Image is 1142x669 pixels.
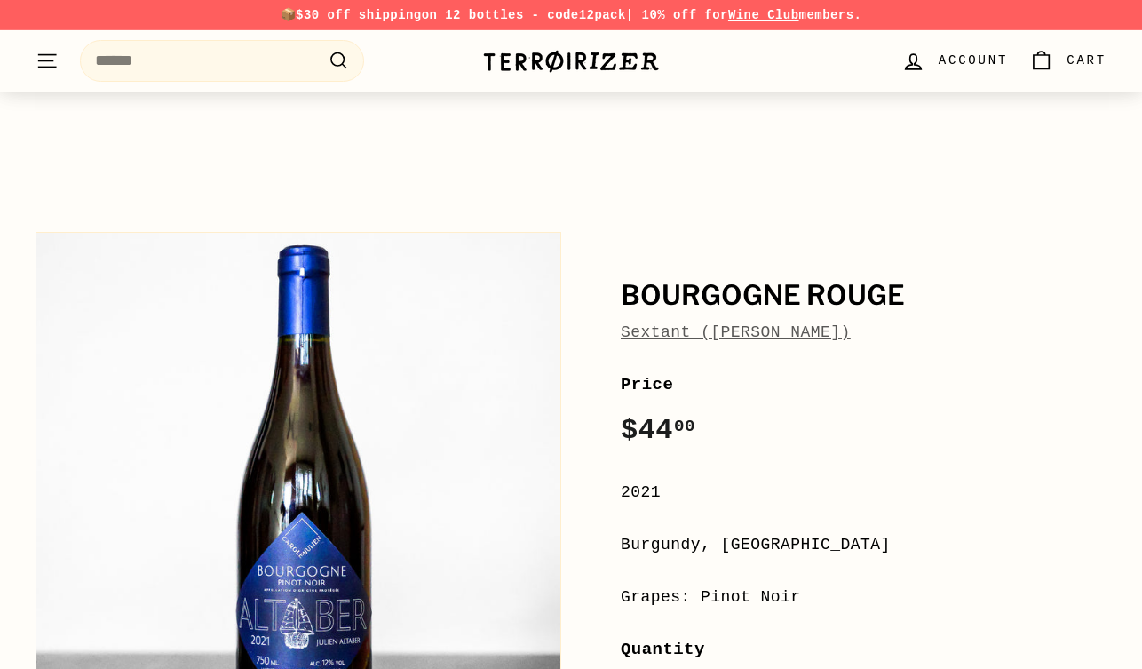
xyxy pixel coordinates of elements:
div: Burgundy, [GEOGRAPHIC_DATA] [621,532,1106,558]
p: 📦 on 12 bottles - code | 10% off for members. [36,5,1106,25]
h1: Bourgogne Rouge [621,281,1106,311]
a: Wine Club [728,8,799,22]
sup: 00 [674,417,695,436]
span: Cart [1067,51,1106,70]
strong: 12pack [579,8,626,22]
div: Grapes: Pinot Noir [621,585,1106,610]
a: Sextant ([PERSON_NAME]) [621,323,851,341]
label: Price [621,371,1106,398]
span: $44 [621,414,695,447]
div: 2021 [621,480,1106,506]
span: $30 off shipping [296,8,422,22]
a: Cart [1019,35,1117,87]
a: Account [891,35,1019,87]
label: Quantity [621,636,1106,663]
span: Account [939,51,1008,70]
